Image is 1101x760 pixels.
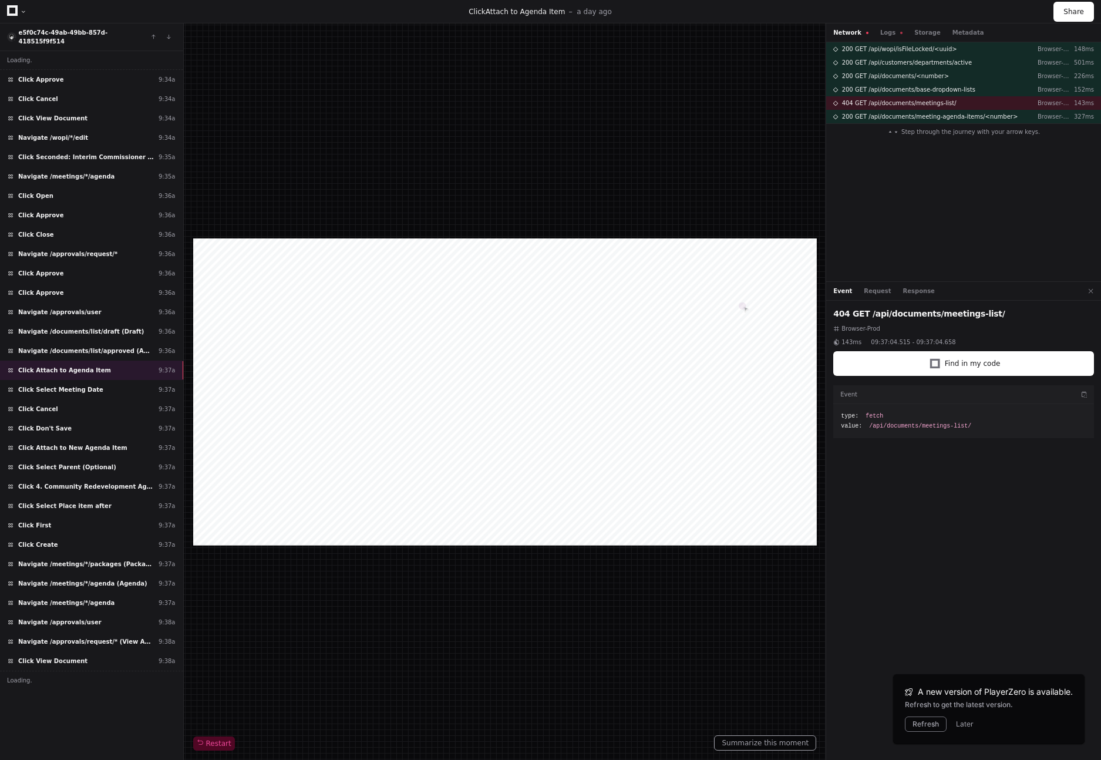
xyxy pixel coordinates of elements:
[842,72,949,80] span: 200 GET /api/documents/<number>
[1070,72,1094,80] p: 226ms
[945,359,1001,368] span: Find in my code
[866,412,883,421] span: fetch
[159,482,176,491] div: 9:37a
[18,250,117,258] span: Navigate /approvals/request/*
[159,327,176,336] div: 9:36a
[842,85,975,94] span: 200 GET /api/documents/base-dropdown-lists
[18,443,127,452] span: Click Attach to New Agenda Item
[841,324,880,333] span: Browser-Prod
[1038,45,1070,53] p: Browser-Prod
[159,560,176,569] div: 9:37a
[833,287,852,295] button: Event
[905,700,1073,709] div: Refresh to get the latest version.
[159,637,176,646] div: 9:38a
[842,99,957,107] span: 404 GET /api/documents/meetings-list/
[869,422,971,431] span: /api/documents/meetings-list/
[1070,112,1094,121] p: 327ms
[159,502,176,510] div: 9:37a
[1053,2,1094,22] button: Share
[841,338,861,347] span: 143ms
[880,28,903,37] button: Logs
[159,540,176,549] div: 9:37a
[901,127,1040,136] span: Step through the journey with your arrow keys.
[18,172,115,181] span: Navigate /meetings/*/agenda
[469,8,486,16] span: Click
[18,75,63,84] span: Click Approve
[18,598,115,607] span: Navigate /meetings/*/agenda
[952,28,984,37] button: Metadata
[18,540,58,549] span: Click Create
[8,33,15,41] img: 5.svg
[18,502,112,510] span: Click Select Place item after
[197,739,231,748] span: Restart
[7,676,30,685] span: Loading
[841,422,862,431] span: value:
[159,153,176,162] div: 9:35a
[159,385,176,394] div: 9:37a
[486,8,565,16] span: Attach to Agenda Item
[18,618,102,627] span: Navigate /approvals/user
[18,482,154,491] span: Click 4. Community Redevelopment Agency - CRA
[18,269,63,278] span: Click Approve
[841,412,858,421] span: type:
[1038,112,1070,121] p: Browser-Prod
[18,637,154,646] span: Navigate /approvals/request/* (View Approval Request)
[18,230,54,239] span: Click Close
[18,308,102,317] span: Navigate /approvals/user
[18,95,58,103] span: Click Cancel
[18,385,103,394] span: Click Select Meeting Date
[159,579,176,588] div: 9:37a
[159,405,176,413] div: 9:37a
[918,686,1073,698] span: A new version of PlayerZero is available.
[159,172,176,181] div: 9:35a
[159,288,176,297] div: 9:36a
[1038,99,1070,107] p: Browser-Prod
[159,521,176,530] div: 9:37a
[864,287,891,295] button: Request
[159,347,176,355] div: 9:36a
[956,719,974,729] button: Later
[30,677,32,684] span: .
[1070,45,1094,53] p: 148ms
[159,114,176,123] div: 9:34a
[18,405,58,413] span: Click Cancel
[18,657,87,665] span: Click View Document
[159,133,176,142] div: 9:34a
[159,95,176,103] div: 9:34a
[159,424,176,433] div: 9:37a
[1070,58,1094,67] p: 501ms
[842,112,1018,121] span: 200 GET /api/documents/meeting-agenda-items/<number>
[1070,99,1094,107] p: 143ms
[18,560,154,569] span: Navigate /meetings/*/packages (Packages)
[193,737,235,751] button: Restart
[18,463,116,472] span: Click Select Parent (Optional)
[842,58,972,67] span: 200 GET /api/customers/departments/active
[18,521,51,530] span: Click First
[18,133,88,142] span: Navigate /wopi/*/edit
[577,7,611,16] p: a day ago
[914,28,940,37] button: Storage
[159,75,176,84] div: 9:34a
[159,463,176,472] div: 9:37a
[18,191,53,200] span: Click Open
[18,153,154,162] span: Click Seconded: Interim Commissioner [PERSON_NAME]
[833,28,868,37] button: Network
[905,717,947,732] button: Refresh
[1070,85,1094,94] p: 152ms
[840,390,857,399] h3: Event
[18,424,72,433] span: Click Don't Save
[159,308,176,317] div: 9:36a
[19,29,108,45] a: e5f0c74c-49ab-49bb-857d-418515f9f514
[842,45,957,53] span: 200 GET /api/wopi/isFileLocked/<uuid>
[159,191,176,200] div: 9:36a
[159,250,176,258] div: 9:36a
[714,735,816,751] button: Summarize this moment
[18,366,111,375] span: Click Attach to Agenda Item
[1038,72,1070,80] p: Browser-Prod
[159,618,176,627] div: 9:38a
[18,579,147,588] span: Navigate /meetings/*/agenda (Agenda)
[159,230,176,239] div: 9:36a
[1038,58,1070,67] p: Browser-Prod
[18,211,63,220] span: Click Approve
